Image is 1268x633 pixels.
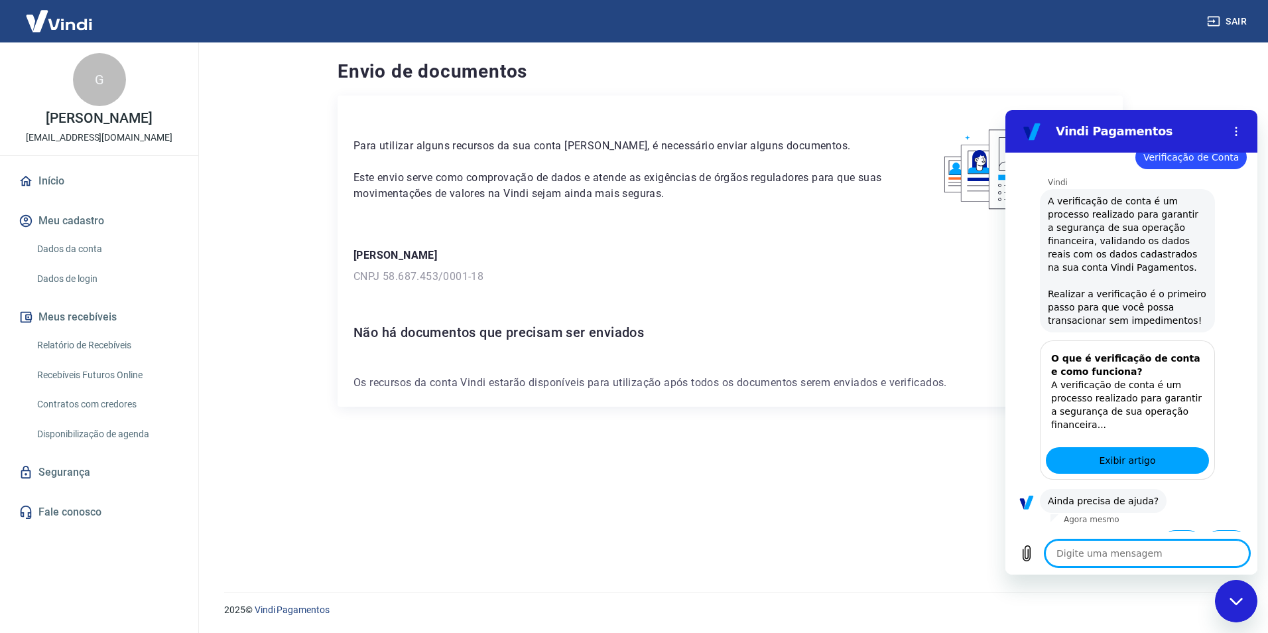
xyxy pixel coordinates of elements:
[32,391,182,418] a: Contratos com credores
[73,53,126,106] div: G
[46,111,152,125] p: [PERSON_NAME]
[16,206,182,236] button: Meu cadastro
[16,303,182,332] button: Meus recebíveis
[16,458,182,487] a: Segurança
[353,247,1107,263] p: [PERSON_NAME]
[1005,110,1257,575] iframe: Janela de mensagens
[32,332,182,359] a: Relatório de Recebíveis
[353,322,1107,343] h6: Não há documentos que precisam ser enviados
[26,131,172,145] p: [EMAIL_ADDRESS][DOMAIN_NAME]
[32,265,182,293] a: Dados de login
[16,498,182,527] a: Fale conosco
[32,236,182,263] a: Dados da conta
[32,362,182,389] a: Recebíveis Futuros Online
[16,167,182,196] a: Início
[1204,9,1252,34] button: Sair
[1215,580,1257,622] iframe: Botão para abrir a janela de mensagens, conversa em andamento
[338,58,1123,85] h4: Envio de documentos
[922,111,1107,216] img: waiting_documents.41d9841a9773e5fdf392cede4d13b617.svg
[353,170,890,202] p: Este envio serve como comprovação de dados e atende as exigências de órgãos reguladores para que ...
[255,604,330,615] a: Vindi Pagamentos
[353,375,1107,391] p: Os recursos da conta Vindi estarão disponíveis para utilização após todos os documentos serem env...
[16,1,102,41] img: Vindi
[224,603,1236,617] p: 2025 ©
[353,269,1107,285] p: CNPJ 58.687.453/0001-18
[353,138,890,154] p: Para utilizar alguns recursos da sua conta [PERSON_NAME], é necessário enviar alguns documentos.
[32,421,182,448] a: Disponibilização de agenda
